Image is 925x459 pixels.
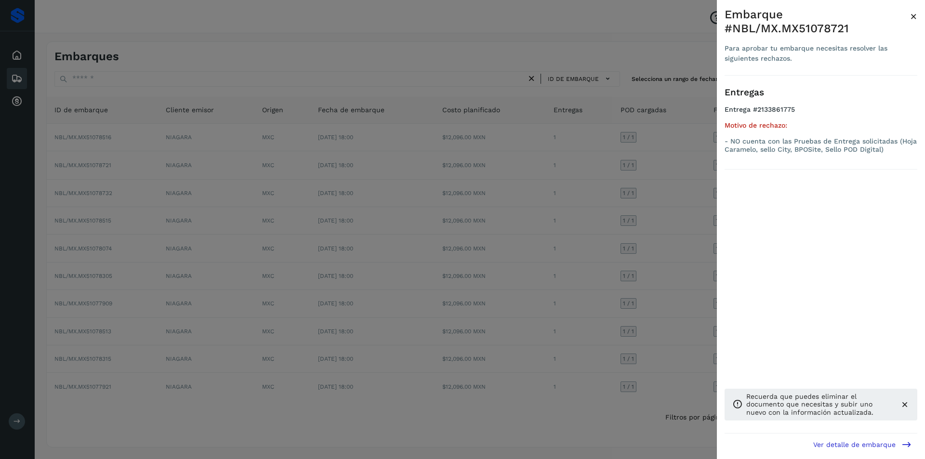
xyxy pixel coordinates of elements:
[910,8,917,25] button: Close
[910,10,917,23] span: ×
[746,393,892,417] p: Recuerda que puedes eliminar el documento que necesitas y subir uno nuevo con la información actu...
[807,433,917,455] button: Ver detalle de embarque
[725,43,910,64] div: Para aprobar tu embarque necesitas resolver las siguientes rechazos.
[725,8,910,36] div: Embarque #NBL/MX.MX51078721
[725,87,917,98] h3: Entregas
[725,137,917,154] p: - NO cuenta con las Pruebas de Entrega solicitadas (Hoja Caramelo, sello City, BPOSite, Sello POD...
[813,441,896,448] span: Ver detalle de embarque
[725,105,917,121] h4: Entrega #2133861775
[725,121,917,130] h5: Motivo de rechazo:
